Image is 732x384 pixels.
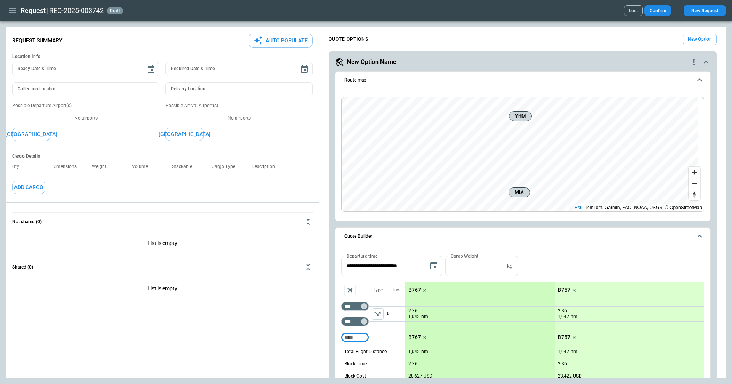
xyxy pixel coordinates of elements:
[12,213,313,231] button: Not shared (0)
[372,308,384,320] span: Type of sector
[108,8,122,13] span: draft
[12,164,25,170] p: Qty
[689,189,700,200] button: Reset bearing to north
[689,178,700,189] button: Zoom out
[92,164,112,170] p: Weight
[341,72,704,89] button: Route map
[12,231,313,258] div: Not shared (0)
[571,314,578,320] p: nm
[12,276,313,303] div: Not shared (0)
[172,164,198,170] p: Stackable
[12,154,313,159] h6: Cargo Details
[249,34,313,48] button: Auto Populate
[341,302,369,311] div: Too short
[408,308,417,314] p: 2:36
[335,58,711,67] button: New Option Namequote-option-actions
[558,361,567,367] p: 2:36
[344,285,356,296] span: Aircraft selection
[684,5,726,16] button: New Request
[12,231,313,258] p: List is empty
[21,6,46,15] h1: Request
[212,164,241,170] p: Cargo Type
[341,333,369,342] div: Too short
[689,167,700,178] button: Zoom in
[558,334,570,341] p: B757
[558,349,569,355] p: 1,042
[297,62,312,77] button: Choose date
[408,334,421,341] p: B767
[329,38,368,41] h4: QUOTE OPTIONS
[143,62,159,77] button: Choose date
[165,115,313,122] p: No airports
[408,349,420,355] p: 1,042
[426,258,441,274] button: Choose date, selected date is Sep 9, 2025
[571,349,578,355] p: nm
[12,128,50,141] button: [GEOGRAPHIC_DATA]
[408,287,421,293] p: B767
[347,58,396,66] h5: New Option Name
[12,37,63,44] p: Request Summary
[132,164,154,170] p: Volume
[507,263,513,269] p: kg
[372,308,384,320] button: left aligned
[644,5,671,16] button: Confirm
[408,361,417,367] p: 2:36
[558,314,569,320] p: 1,042
[341,97,704,212] div: Route map
[12,258,313,276] button: Shared (0)
[421,349,428,355] p: nm
[373,287,383,293] p: Type
[558,308,567,314] p: 2:36
[689,58,698,67] div: quote-option-actions
[344,349,387,355] p: Total Flight Distance
[344,234,372,239] h6: Quote Builder
[575,204,702,211] div: , TomTom, Garmin, FAO, NOAA, USGS, © OpenStreetMap
[341,317,369,326] div: Too short
[451,253,478,259] label: Cargo Weight
[558,287,570,293] p: B757
[341,228,704,245] button: Quote Builder
[12,219,42,224] h6: Not shared (0)
[12,276,313,303] p: List is empty
[12,102,159,109] p: Possible Departure Airport(s)
[12,181,45,194] button: Add Cargo
[347,253,378,259] label: Departure time
[12,265,33,270] h6: Shared (0)
[342,97,698,211] canvas: Map
[165,102,313,109] p: Possible Arrival Airport(s)
[408,373,432,379] p: 28,627 USD
[387,307,405,321] p: 0
[683,34,717,45] button: New Option
[392,287,400,293] p: Taxi
[344,373,366,379] p: Block Cost
[12,115,159,122] p: No airports
[421,314,428,320] p: nm
[558,373,582,379] p: 23,422 USD
[408,314,420,320] p: 1,042
[575,205,583,210] a: Esri
[252,164,281,170] p: Description
[344,78,366,83] h6: Route map
[512,189,527,196] span: MIA
[49,6,104,15] h2: REQ-2025-003742
[12,54,313,59] h6: Location Info
[165,128,204,141] button: [GEOGRAPHIC_DATA]
[344,361,367,367] p: Block Time
[624,5,643,16] button: Lost
[52,164,83,170] p: Dimensions
[512,112,528,120] span: YHM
